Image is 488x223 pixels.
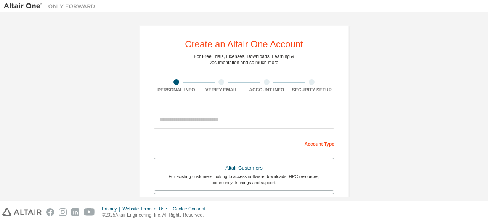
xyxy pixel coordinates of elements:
div: Account Info [244,87,289,93]
div: Altair Customers [159,163,329,173]
img: altair_logo.svg [2,208,42,216]
div: Cookie Consent [173,206,210,212]
div: Privacy [102,206,122,212]
div: For existing customers looking to access software downloads, HPC resources, community, trainings ... [159,173,329,186]
div: Account Type [154,137,334,149]
img: youtube.svg [84,208,95,216]
div: Personal Info [154,87,199,93]
p: © 2025 Altair Engineering, Inc. All Rights Reserved. [102,212,210,218]
div: Create an Altair One Account [185,40,303,49]
img: linkedin.svg [71,208,79,216]
div: Verify Email [199,87,244,93]
div: Security Setup [289,87,335,93]
img: Altair One [4,2,99,10]
div: For Free Trials, Licenses, Downloads, Learning & Documentation and so much more. [194,53,294,66]
img: facebook.svg [46,208,54,216]
div: Website Terms of Use [122,206,173,212]
img: instagram.svg [59,208,67,216]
